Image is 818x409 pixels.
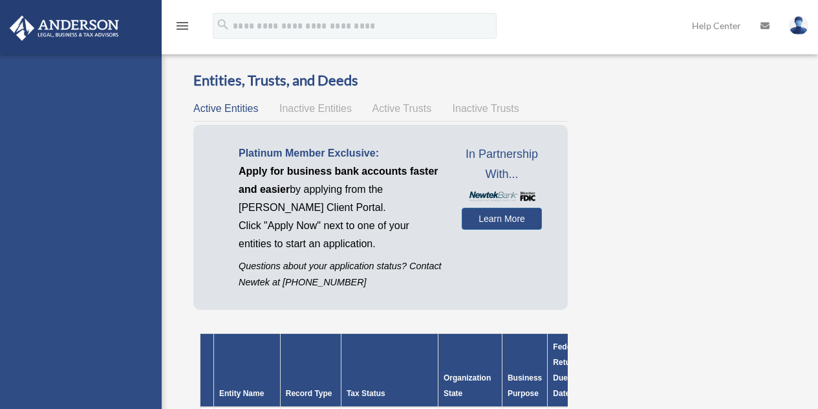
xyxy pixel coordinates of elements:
[193,71,568,91] h3: Entities, Trusts, and Deeds
[462,144,541,185] span: In Partnership With...
[239,144,442,162] p: Platinum Member Exclusive:
[341,334,438,408] th: Tax Status
[239,258,442,291] p: Questions about your application status? Contact Newtek at [PHONE_NUMBER]
[175,23,190,34] a: menu
[6,16,123,41] img: Anderson Advisors Platinum Portal
[548,334,590,408] th: Federal Return Due Date
[279,103,352,114] span: Inactive Entities
[216,17,230,32] i: search
[372,103,432,114] span: Active Trusts
[789,16,808,35] img: User Pic
[438,334,502,408] th: Organization State
[280,334,341,408] th: Record Type
[239,162,442,217] p: by applying from the [PERSON_NAME] Client Portal.
[239,217,442,253] p: Click "Apply Now" next to one of your entities to start an application.
[453,103,519,114] span: Inactive Trusts
[193,103,258,114] span: Active Entities
[239,166,438,195] span: Apply for business bank accounts faster and easier
[468,192,535,201] img: NewtekBankLogoSM.png
[175,18,190,34] i: menu
[462,208,541,230] a: Learn More
[214,334,281,408] th: Entity Name
[502,334,547,408] th: Business Purpose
